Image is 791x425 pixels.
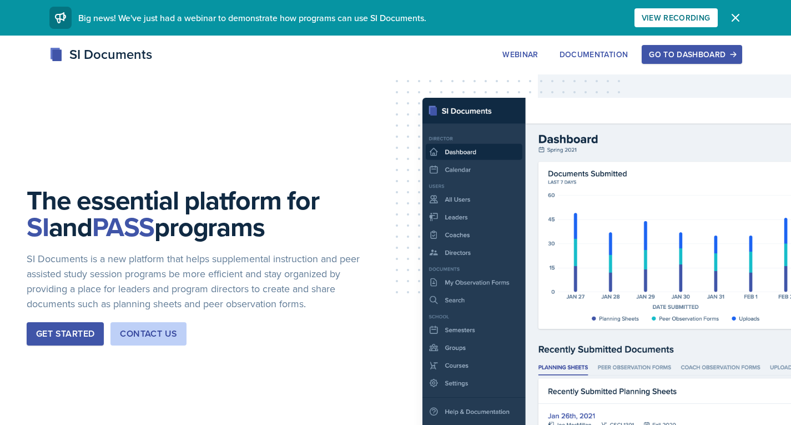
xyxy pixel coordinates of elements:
div: View Recording [642,13,711,22]
button: Go to Dashboard [642,45,742,64]
span: Big news! We've just had a webinar to demonstrate how programs can use SI Documents. [78,12,426,24]
button: Get Started [27,322,104,346]
div: Get Started [36,327,94,341]
button: Webinar [495,45,545,64]
button: Contact Us [110,322,187,346]
button: Documentation [552,45,636,64]
button: View Recording [634,8,718,27]
div: Contact Us [120,327,177,341]
div: SI Documents [49,44,152,64]
div: Documentation [560,50,628,59]
div: Go to Dashboard [649,50,734,59]
div: Webinar [502,50,538,59]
